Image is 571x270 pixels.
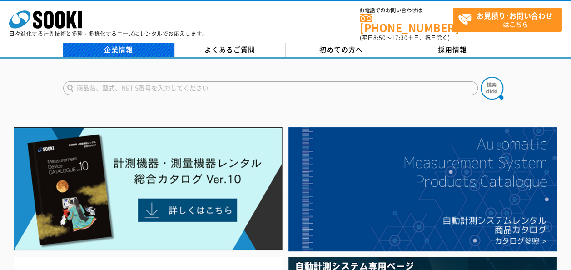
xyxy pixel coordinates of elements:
[360,14,453,33] a: [PHONE_NUMBER]
[458,8,561,31] span: はこちら
[63,43,174,57] a: 企業情報
[319,45,363,55] span: 初めての方へ
[453,8,562,32] a: お見積り･お問い合わせはこちら
[9,31,208,36] p: 日々進化する計測技術と多種・多様化するニーズにレンタルでお応えします。
[397,43,508,57] a: 採用情報
[63,81,478,95] input: 商品名、型式、NETIS番号を入力してください
[481,77,503,100] img: btn_search.png
[286,43,397,57] a: 初めての方へ
[360,8,453,13] span: お電話でのお問い合わせは
[373,34,386,42] span: 8:50
[360,34,450,42] span: (平日 ～ 土日、祝日除く)
[14,127,283,250] img: Catalog Ver10
[477,10,553,21] strong: お見積り･お問い合わせ
[392,34,408,42] span: 17:30
[174,43,286,57] a: よくあるご質問
[288,127,557,251] img: 自動計測システムカタログ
